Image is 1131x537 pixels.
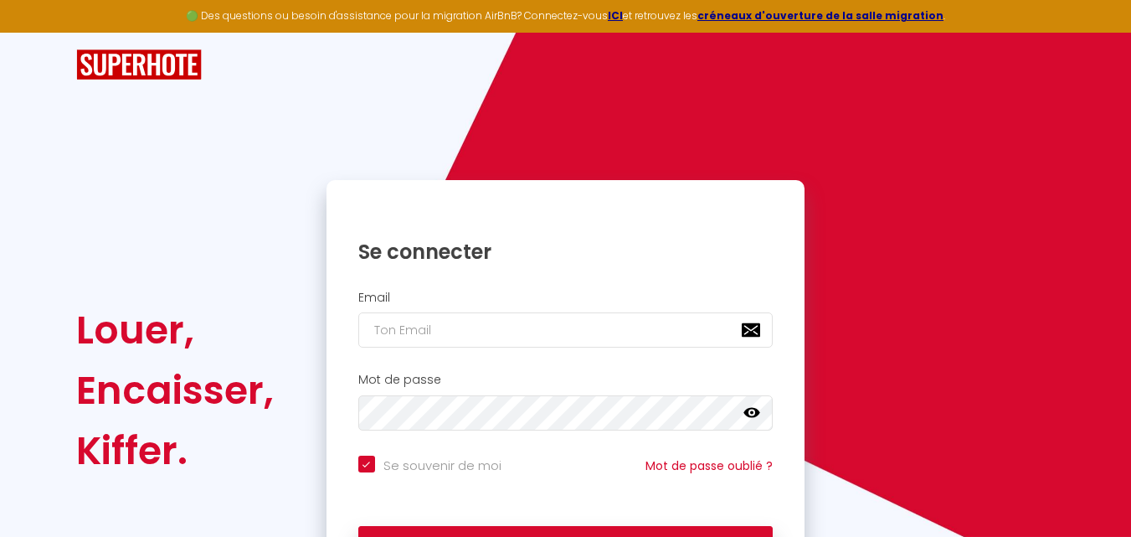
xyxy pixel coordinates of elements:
a: ICI [608,8,623,23]
div: Encaisser, [76,360,274,421]
input: Ton Email [358,312,774,348]
a: Mot de passe oublié ? [645,457,773,474]
div: Louer, [76,300,274,360]
h2: Email [358,291,774,305]
img: SuperHote logo [76,49,202,80]
h1: Se connecter [358,239,774,265]
a: créneaux d'ouverture de la salle migration [697,8,943,23]
h2: Mot de passe [358,373,774,387]
div: Kiffer. [76,421,274,481]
